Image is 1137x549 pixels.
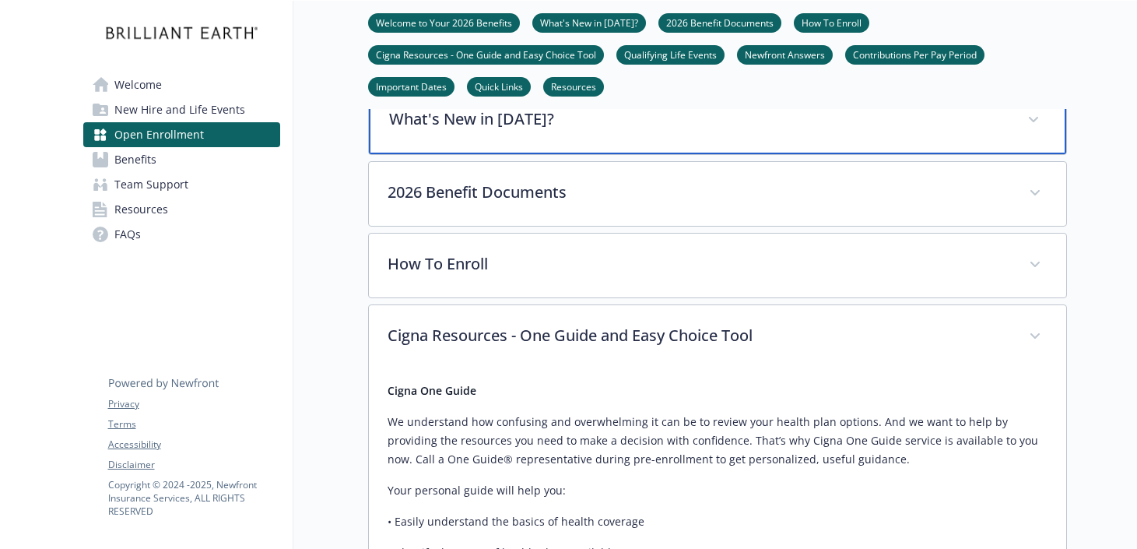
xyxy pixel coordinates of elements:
a: Privacy [108,397,279,411]
a: How To Enroll [794,15,869,30]
p: Copyright © 2024 - 2025 , Newfront Insurance Services, ALL RIGHTS RESERVED [108,478,279,518]
div: 2026 Benefit Documents [369,162,1066,226]
a: 2026 Benefit Documents [658,15,781,30]
p: What's New in [DATE]? [389,107,1009,131]
a: Contributions Per Pay Period [845,47,984,62]
span: Team Support [114,172,188,197]
p: Cigna Resources - One Guide and Easy Choice Tool [388,324,1010,347]
a: Resources [83,197,280,222]
div: What's New in [DATE]? [369,87,1066,154]
a: Open Enrollment [83,122,280,147]
a: Benefits [83,147,280,172]
span: FAQs [114,222,141,247]
p: • Easily understand the basics of health coverage [388,512,1048,531]
span: Benefits [114,147,156,172]
span: Resources [114,197,168,222]
a: Accessibility [108,438,279,452]
a: Newfront Answers [737,47,833,62]
a: Team Support [83,172,280,197]
span: Welcome [114,72,162,97]
strong: Cigna One Guide [388,383,476,398]
a: Terms [108,417,279,431]
span: Open Enrollment [114,122,204,147]
p: 2026 Benefit Documents [388,181,1010,204]
a: What's New in [DATE]? [532,15,646,30]
a: Cigna Resources - One Guide and Easy Choice Tool [368,47,604,62]
a: Important Dates [368,79,454,93]
a: Qualifying Life Events [616,47,725,62]
p: How To Enroll [388,252,1010,276]
a: Resources [543,79,604,93]
div: How To Enroll [369,234,1066,297]
div: Cigna Resources - One Guide and Easy Choice Tool [369,305,1066,369]
a: Welcome to Your 2026 Benefits [368,15,520,30]
p: Your personal guide will help you: [388,481,1048,500]
a: New Hire and Life Events [83,97,280,122]
a: Disclaimer [108,458,279,472]
a: Quick Links [467,79,531,93]
p: We understand how confusing and overwhelming it can be to review your health plan options. And we... [388,413,1048,469]
a: FAQs [83,222,280,247]
span: New Hire and Life Events [114,97,245,122]
a: Welcome [83,72,280,97]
